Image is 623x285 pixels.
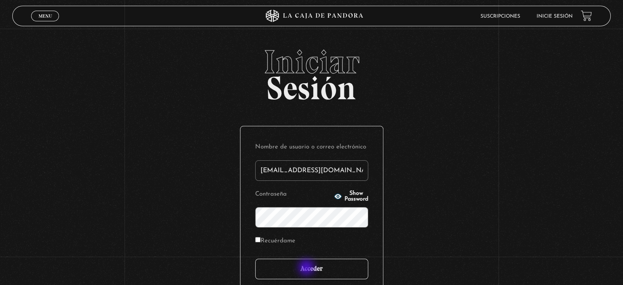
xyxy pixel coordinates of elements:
[12,46,610,98] h2: Sesión
[39,14,52,18] span: Menu
[36,21,55,26] span: Cerrar
[255,188,331,201] label: Contraseña
[12,46,610,78] span: Iniciar
[581,10,592,21] a: View your shopping cart
[480,14,520,19] a: Suscripciones
[255,259,368,279] input: Acceder
[255,235,295,248] label: Recuérdame
[344,191,368,202] span: Show Password
[334,191,368,202] button: Show Password
[255,141,368,154] label: Nombre de usuario o correo electrónico
[255,237,261,242] input: Recuérdame
[537,14,573,19] a: Inicie sesión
